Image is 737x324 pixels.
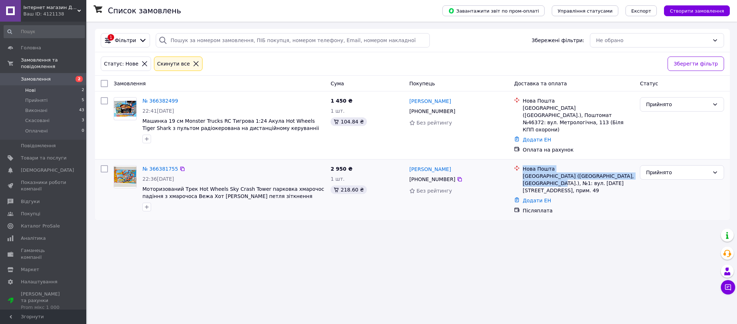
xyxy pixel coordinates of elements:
span: 22:36[DATE] [142,176,174,182]
a: Додати ЕН [523,198,551,203]
span: 2 [76,76,83,82]
span: Зберегти фільтр [674,60,718,68]
span: Без рейтингу [417,188,452,194]
div: Нова Пошта [523,97,634,104]
a: Моторизований Трек Hot Wheels Sky Crash Tower парковка хмарочос падіння з хмарочоса Вежа Хот [PER... [142,186,324,206]
div: [PHONE_NUMBER] [408,106,457,116]
span: 1 шт. [331,176,345,182]
div: Прийнято [646,168,709,176]
a: Додати ЕН [523,137,551,143]
a: [PERSON_NAME] [409,166,451,173]
span: 0 [82,128,84,134]
div: Нова Пошта [523,165,634,172]
button: Створити замовлення [664,5,730,16]
span: 43 [79,107,84,114]
button: Експорт [625,5,657,16]
button: Управління статусами [552,5,618,16]
span: Показники роботи компанії [21,179,67,192]
img: Фото товару [114,101,136,116]
span: Cума [331,81,344,86]
span: Оплачені [25,128,48,134]
div: [GEOGRAPHIC_DATA] ([GEOGRAPHIC_DATA].), Поштомат №46372: вул. Метрологічна, 113 (Біля КПП охорони) [523,104,634,133]
span: Доставка та оплата [514,81,567,86]
span: Повідомлення [21,143,56,149]
span: 1 450 ₴ [331,98,352,104]
span: Товари та послуги [21,155,67,161]
div: Prom мікс 1 000 [21,304,67,311]
div: Післяплата [523,207,634,214]
span: Без рейтингу [417,120,452,126]
span: Головна [21,45,41,51]
span: Експорт [631,8,651,14]
div: Оплата на рахунок [523,146,634,153]
span: Аналітика [21,235,46,242]
button: Чат з покупцем [721,280,735,294]
input: Пошук за номером замовлення, ПІБ покупця, номером телефону, Email, номером накладної [156,33,429,48]
span: 1 шт. [331,108,345,114]
span: 22:41[DATE] [142,108,174,114]
a: № 366381755 [142,166,178,172]
input: Пошук [4,25,85,38]
span: Інтернет магазин Дитячі Історії [23,4,77,11]
span: Налаштування [21,279,58,285]
div: Статус: Нове [103,60,140,68]
span: Покупець [409,81,435,86]
span: Замовлення [21,76,51,82]
span: Прийняті [25,97,47,104]
span: Замовлення та повідомлення [21,57,86,70]
a: Створити замовлення [657,8,730,13]
div: 104.84 ₴ [331,117,367,126]
span: Скасовані [25,117,50,124]
span: Виконані [25,107,47,114]
div: 218.60 ₴ [331,185,367,194]
span: 5 [82,97,84,104]
span: Фільтри [115,37,136,44]
span: Управління статусами [558,8,613,14]
div: Ваш ID: 4121138 [23,11,86,17]
span: Покупці [21,211,40,217]
div: Cкинути все [156,60,191,68]
span: Збережені фільтри: [532,37,584,44]
div: Прийнято [646,100,709,108]
span: Каталог ProSale [21,223,60,229]
span: Відгуки [21,198,40,205]
span: Статус [640,81,658,86]
div: Не обрано [596,36,709,44]
h1: Список замовлень [108,6,181,15]
div: [GEOGRAPHIC_DATA] ([GEOGRAPHIC_DATA], [GEOGRAPHIC_DATA].), №1: вул. [DATE][STREET_ADDRESS], прим. 49 [523,172,634,194]
span: 2 [82,87,84,94]
span: [DEMOGRAPHIC_DATA] [21,167,74,174]
span: [PERSON_NAME] та рахунки [21,291,67,311]
img: Фото товару [114,167,136,187]
span: Маркет [21,266,39,273]
span: Замовлення [114,81,146,86]
a: Фото товару [114,165,137,188]
span: Гаманець компанії [21,247,67,260]
span: Завантажити звіт по пром-оплаті [448,8,539,14]
div: [PHONE_NUMBER] [408,174,457,184]
button: Зберегти фільтр [668,57,724,71]
span: Нові [25,87,36,94]
a: Машинка 19 см Monster Trucks RC Тигрова 1:24 Акула Hot Wheels Tiger Shark з пультом радіокерована... [142,118,319,131]
span: 2 950 ₴ [331,166,352,172]
span: Створити замовлення [670,8,724,14]
span: 3 [82,117,84,124]
a: [PERSON_NAME] [409,98,451,105]
button: Завантажити звіт по пром-оплаті [442,5,545,16]
a: № 366382499 [142,98,178,104]
a: Фото товару [114,97,137,120]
